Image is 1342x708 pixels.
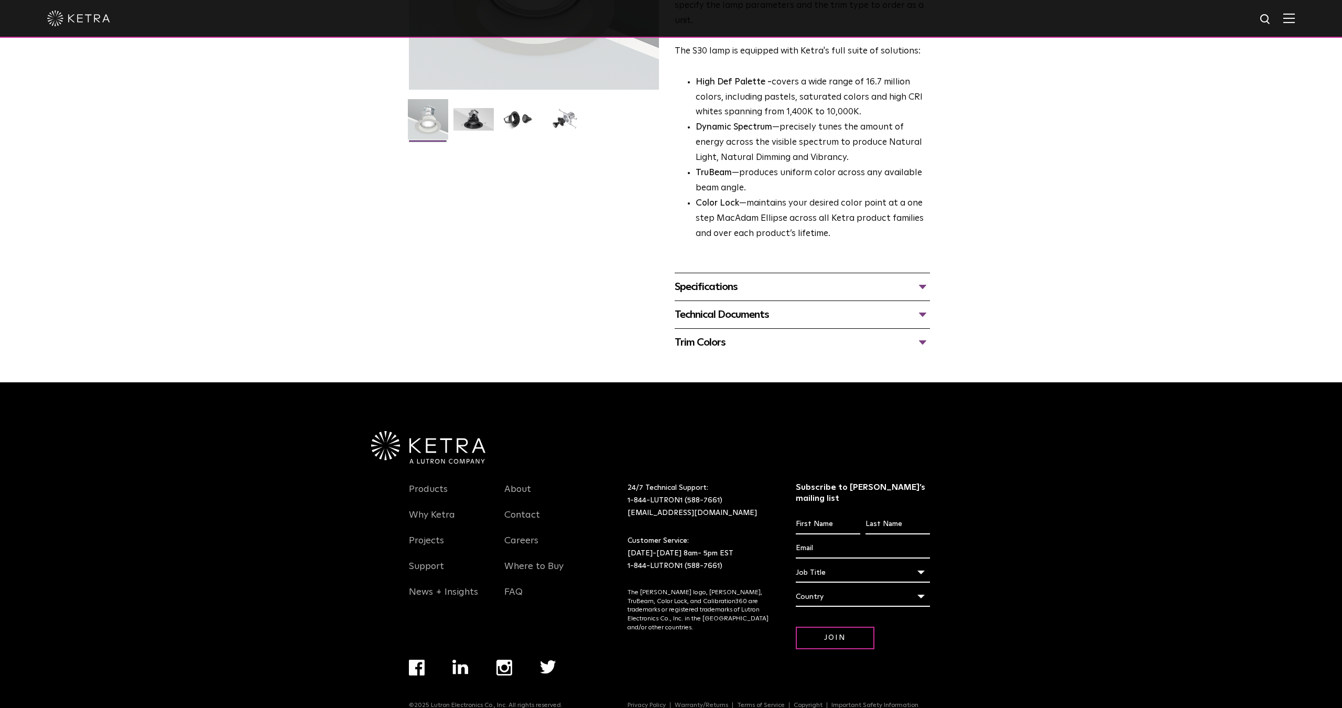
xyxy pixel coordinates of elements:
[409,561,444,585] a: Support
[409,586,478,610] a: News + Insights
[409,660,425,675] img: facebook
[409,535,444,559] a: Projects
[545,108,585,138] img: S30 Halo Downlight_Exploded_Black
[675,278,930,295] div: Specifications
[408,99,448,147] img: S30-DownlightTrim-2021-Web-Square
[696,196,930,242] li: —maintains your desired color point at a one step MacAdam Ellipse across all Ketra product famili...
[504,482,584,610] div: Navigation Menu
[504,509,540,533] a: Contact
[1259,13,1272,26] img: search icon
[675,334,930,351] div: Trim Colors
[627,482,770,519] p: 24/7 Technical Support:
[504,484,531,508] a: About
[796,539,930,559] input: Email
[696,168,732,177] strong: TruBeam
[696,199,739,208] strong: Color Lock
[627,562,722,570] a: 1-844-LUTRON1 (588-7661)
[627,497,722,504] a: 1-844-LUTRON1 (588-7661)
[627,535,770,572] p: Customer Service: [DATE]-[DATE] 8am- 5pm EST
[696,75,930,121] p: covers a wide range of 16.7 million colors, including pastels, saturated colors and high CRI whit...
[627,509,757,517] a: [EMAIL_ADDRESS][DOMAIN_NAME]
[696,166,930,196] li: —produces uniform color across any available beam angle.
[796,514,860,534] input: First Name
[696,78,772,87] strong: High Def Palette -
[796,482,930,504] h3: Subscribe to [PERSON_NAME]’s mailing list
[409,509,455,533] a: Why Ketra
[675,306,930,323] div: Technical Documents
[452,660,469,674] img: linkedin
[627,588,770,632] p: The [PERSON_NAME] logo, [PERSON_NAME], TruBeam, Color Lock, and Calibration360 are trademarks or ...
[409,482,489,610] div: Navigation Menu
[796,563,930,583] div: Job Title
[47,10,110,26] img: ketra-logo-2019-white
[409,484,448,508] a: Products
[504,535,538,559] a: Careers
[540,660,556,674] img: twitter
[696,123,772,132] strong: Dynamic Spectrum
[796,587,930,607] div: Country
[371,431,485,464] img: Ketra-aLutronCo_White_RGB
[796,627,874,649] input: Join
[496,660,512,675] img: instagram
[1283,13,1295,23] img: Hamburger%20Nav.svg
[865,514,930,534] input: Last Name
[504,586,523,610] a: FAQ
[504,561,564,585] a: Where to Buy
[453,108,494,138] img: S30 Halo Downlight_Hero_Black_Gradient
[499,108,539,138] img: S30 Halo Downlight_Table Top_Black
[696,120,930,166] li: —precisely tunes the amount of energy across the visible spectrum to produce Natural Light, Natur...
[409,660,583,702] div: Navigation Menu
